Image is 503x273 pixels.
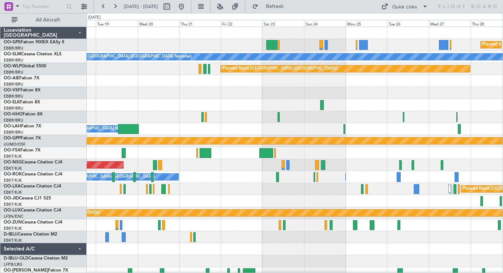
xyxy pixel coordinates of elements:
span: OO-LUX [4,208,21,213]
a: EBBR/BRU [4,118,23,123]
a: LFSN/ENC [4,214,24,219]
span: OO-SLM [4,52,21,56]
a: EBBR/BRU [4,45,23,51]
a: OO-ROKCessna Citation CJ4 [4,172,62,177]
a: OO-ELKFalcon 8X [4,100,40,104]
a: D-IBLU-OLDCessna Citation M2 [4,256,68,261]
span: OO-GPP [4,136,21,141]
a: EBKT/KJK [4,202,22,207]
span: OO-NSG [4,160,22,165]
span: D-IBLU-OLD [4,256,28,261]
div: Tue 19 [96,20,137,27]
span: [DATE] - [DATE] [124,3,158,10]
span: OO-ELK [4,100,20,104]
div: Tue 26 [387,20,429,27]
span: OO-ZUN [4,220,22,225]
div: Mon 25 [346,20,387,27]
a: EBBR/BRU [4,130,23,135]
span: OO-ROK [4,172,22,177]
a: OO-LXACessna Citation CJ4 [4,184,61,189]
div: [DATE] [88,15,101,21]
a: D-IBLUCessna Citation M2 [4,232,57,237]
a: UUMO/OSF [4,142,25,147]
input: Trip Number [22,1,64,12]
div: Wed 27 [429,20,470,27]
button: All Aircraft [8,14,79,26]
a: OO-FSXFalcon 7X [4,148,40,153]
a: EBBR/BRU [4,82,23,87]
span: OO-AIE [4,76,19,80]
a: EBBR/BRU [4,106,23,111]
span: D-IBLU [4,232,18,237]
span: OO-LXA [4,184,21,189]
div: Thu 21 [179,20,221,27]
span: OO-LAH [4,124,21,128]
div: Quick Links [392,4,417,11]
button: Quick Links [378,1,432,12]
span: All Aircraft [19,17,77,23]
a: OO-[PERSON_NAME]Falcon 7X [4,268,68,273]
div: Sat 23 [262,20,304,27]
button: Refresh [249,1,292,12]
a: EBKT/KJK [4,238,22,243]
span: OO-HHO [4,112,23,116]
a: EBBR/BRU [4,70,23,75]
a: EBBR/BRU [4,94,23,99]
a: OO-NSGCessna Citation CJ4 [4,160,62,165]
a: EBKT/KJK [4,178,22,183]
span: OO-[PERSON_NAME] [4,268,48,273]
a: OO-LAHFalcon 7X [4,124,41,128]
div: Sun 24 [304,20,346,27]
a: OO-JIDCessna CJ1 525 [4,196,51,201]
span: OO-GPE [4,40,21,44]
div: Fri 22 [221,20,262,27]
a: EBKT/KJK [4,190,22,195]
a: OO-VSFFalcon 8X [4,88,40,92]
a: EBBR/BRU [4,58,23,63]
span: OO-JID [4,196,19,201]
div: Wed 20 [138,20,179,27]
a: OO-LUXCessna Citation CJ4 [4,208,61,213]
a: OO-GPPFalcon 7X [4,136,41,141]
span: OO-WLP [4,64,21,68]
a: OO-HHOFalcon 8X [4,112,43,116]
a: OO-WLPGlobal 5500 [4,64,46,68]
span: OO-VSF [4,88,20,92]
a: LFPB/LBG [4,262,23,267]
a: OO-AIEFalcon 7X [4,76,39,80]
a: EBKT/KJK [4,154,22,159]
a: OO-GPEFalcon 900EX EASy II [4,40,64,44]
div: A/C Unavailable [GEOGRAPHIC_DATA] ([GEOGRAPHIC_DATA] National) [56,51,192,62]
div: Planned Maint [GEOGRAPHIC_DATA] ([GEOGRAPHIC_DATA]) [223,63,337,74]
a: OO-SLMCessna Citation XLS [4,52,62,56]
a: EBKT/KJK [4,166,22,171]
span: Refresh [260,4,290,9]
div: Owner [GEOGRAPHIC_DATA]-[GEOGRAPHIC_DATA] [56,171,154,182]
a: EBKT/KJK [4,226,22,231]
span: OO-FSX [4,148,20,153]
a: OO-ZUNCessna Citation CJ4 [4,220,62,225]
